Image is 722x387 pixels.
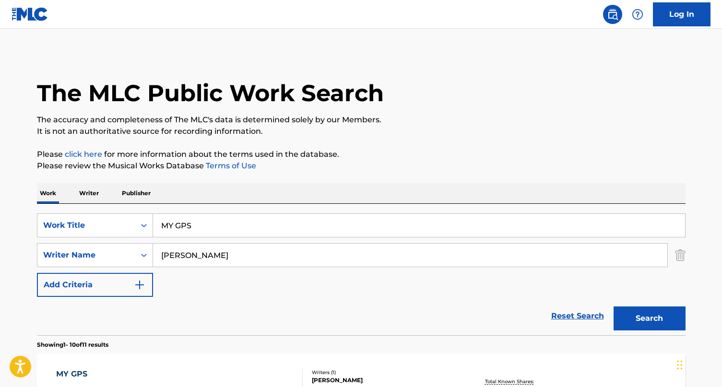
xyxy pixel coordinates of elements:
img: 9d2ae6d4665cec9f34b9.svg [134,279,145,291]
a: Reset Search [546,305,609,327]
div: MY GPS [56,368,144,380]
a: Public Search [603,5,622,24]
p: Work [37,183,59,203]
p: Publisher [119,183,154,203]
img: Delete Criterion [675,243,686,267]
h1: The MLC Public Work Search [37,79,384,107]
p: Showing 1 - 10 of 11 results [37,340,108,349]
div: Drag [677,351,683,379]
div: Work Title [43,220,130,231]
div: Help [628,5,647,24]
button: Add Criteria [37,273,153,297]
p: Please review the Musical Works Database [37,160,686,172]
div: Writer Name [43,249,130,261]
form: Search Form [37,213,686,335]
p: Writer [76,183,102,203]
button: Search [614,306,686,330]
a: Log In [653,2,710,26]
img: MLC Logo [12,7,48,21]
div: [PERSON_NAME] [312,376,457,385]
a: click here [65,150,102,159]
p: Please for more information about the terms used in the database. [37,149,686,160]
p: It is not an authoritative source for recording information. [37,126,686,137]
img: search [607,9,618,20]
iframe: Chat Widget [674,341,722,387]
img: help [632,9,643,20]
p: The accuracy and completeness of The MLC's data is determined solely by our Members. [37,114,686,126]
p: Total Known Shares: [485,378,536,385]
div: Writers ( 1 ) [312,369,457,376]
a: Terms of Use [204,161,256,170]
